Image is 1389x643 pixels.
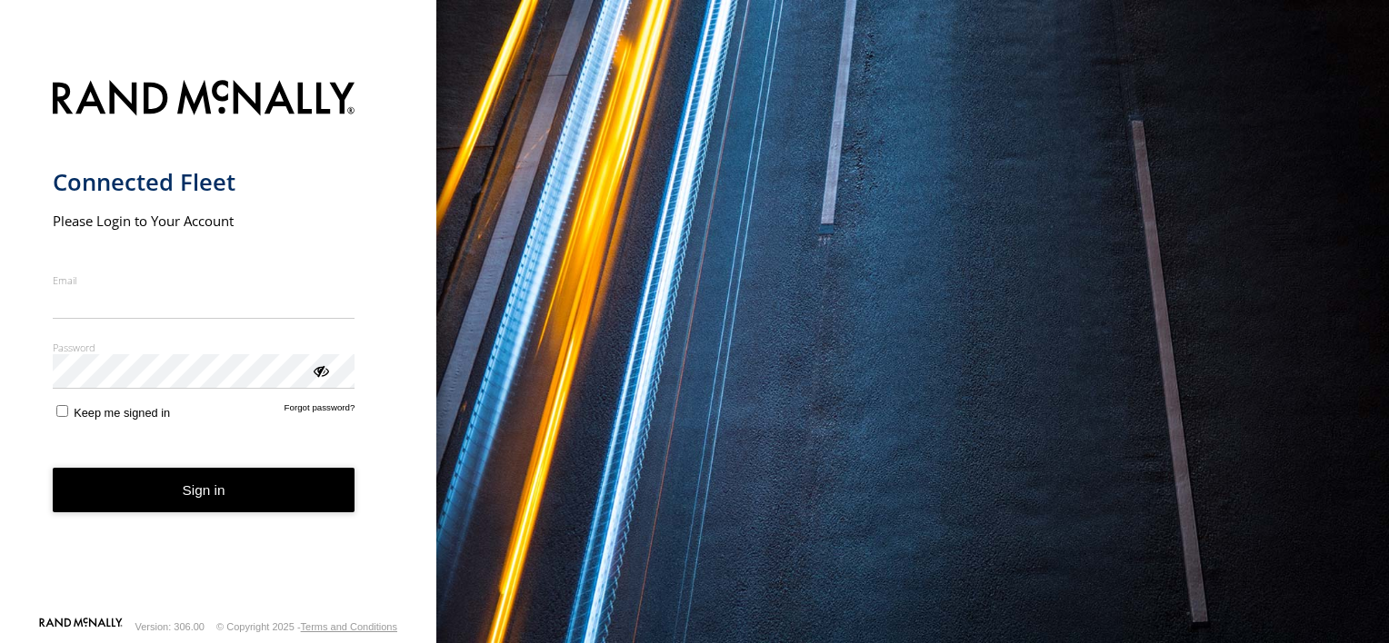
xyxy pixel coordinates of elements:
img: Rand McNally [53,76,355,123]
label: Email [53,273,355,287]
div: © Copyright 2025 - [216,621,397,632]
a: Terms and Conditions [301,621,397,632]
form: main [53,69,385,616]
a: Visit our Website [39,618,123,636]
button: Sign in [53,468,355,512]
div: ViewPassword [311,361,329,379]
label: Password [53,341,355,354]
input: Keep me signed in [56,405,68,417]
a: Forgot password? [285,402,355,420]
span: Keep me signed in [74,406,170,420]
h2: Please Login to Your Account [53,212,355,230]
div: Version: 306.00 [135,621,205,632]
h1: Connected Fleet [53,167,355,197]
